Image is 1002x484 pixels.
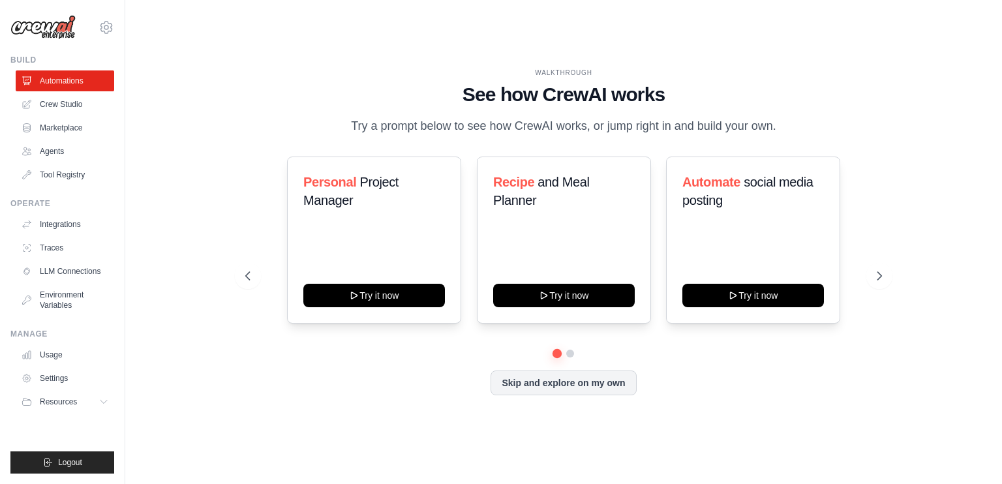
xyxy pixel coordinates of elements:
button: Try it now [682,284,824,307]
span: and Meal Planner [493,175,589,207]
span: Resources [40,397,77,407]
div: WALKTHROUGH [245,68,882,78]
span: Project Manager [303,175,399,207]
a: Automations [16,70,114,91]
a: Crew Studio [16,94,114,115]
span: Automate [682,175,740,189]
span: Logout [58,457,82,468]
button: Try it now [493,284,635,307]
a: Integrations [16,214,114,235]
a: Traces [16,237,114,258]
a: Marketplace [16,117,114,138]
a: LLM Connections [16,261,114,282]
button: Skip and explore on my own [491,371,636,395]
a: Tool Registry [16,164,114,185]
span: Personal [303,175,356,189]
a: Settings [16,368,114,389]
span: social media posting [682,175,813,207]
img: Logo [10,15,76,40]
span: Recipe [493,175,534,189]
a: Usage [16,344,114,365]
h1: See how CrewAI works [245,83,882,106]
div: Build [10,55,114,65]
div: Operate [10,198,114,209]
button: Logout [10,451,114,474]
p: Try a prompt below to see how CrewAI works, or jump right in and build your own. [344,117,783,136]
button: Try it now [303,284,445,307]
a: Environment Variables [16,284,114,316]
button: Resources [16,391,114,412]
a: Agents [16,141,114,162]
div: Manage [10,329,114,339]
